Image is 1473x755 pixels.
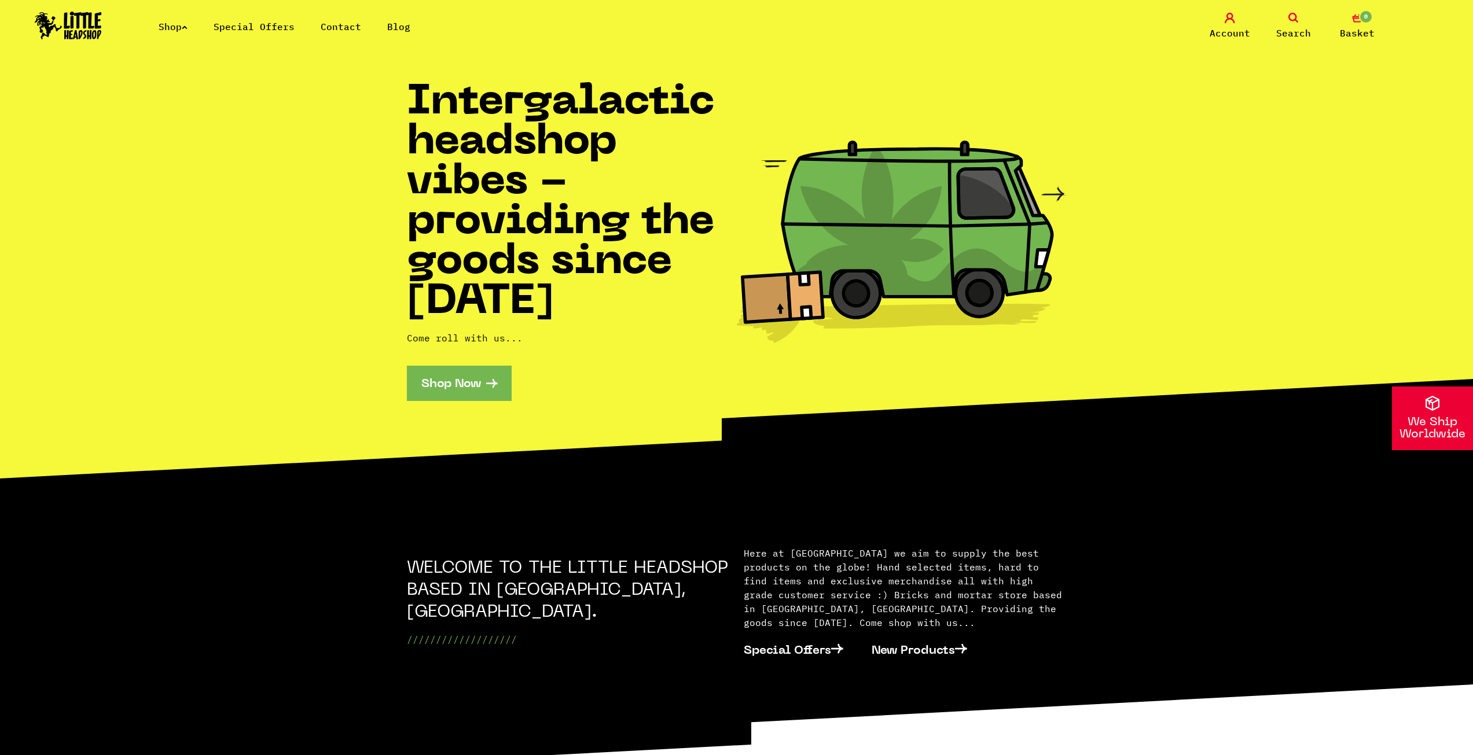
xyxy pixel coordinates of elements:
[159,21,188,32] a: Shop
[1359,10,1373,24] span: 0
[1392,417,1473,441] p: We Ship Worldwide
[744,546,1067,629] p: Here at [GEOGRAPHIC_DATA] we aim to supply the best products on the globe! Hand selected items, h...
[872,632,982,667] a: New Products
[1328,13,1386,40] a: 0 Basket
[35,12,102,39] img: Little Head Shop Logo
[407,366,512,401] a: Shop Now
[1276,26,1311,40] span: Search
[407,83,737,323] h1: Intergalactic headshop vibes - providing the goods since [DATE]
[407,558,730,624] h2: WELCOME TO THE LITTLE HEADSHOP BASED IN [GEOGRAPHIC_DATA], [GEOGRAPHIC_DATA].
[214,21,295,32] a: Special Offers
[407,331,737,345] p: Come roll with us...
[407,632,730,646] p: ///////////////////
[387,21,410,32] a: Blog
[321,21,361,32] a: Contact
[1265,13,1323,40] a: Search
[1210,26,1250,40] span: Account
[744,632,858,667] a: Special Offers
[1340,26,1375,40] span: Basket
